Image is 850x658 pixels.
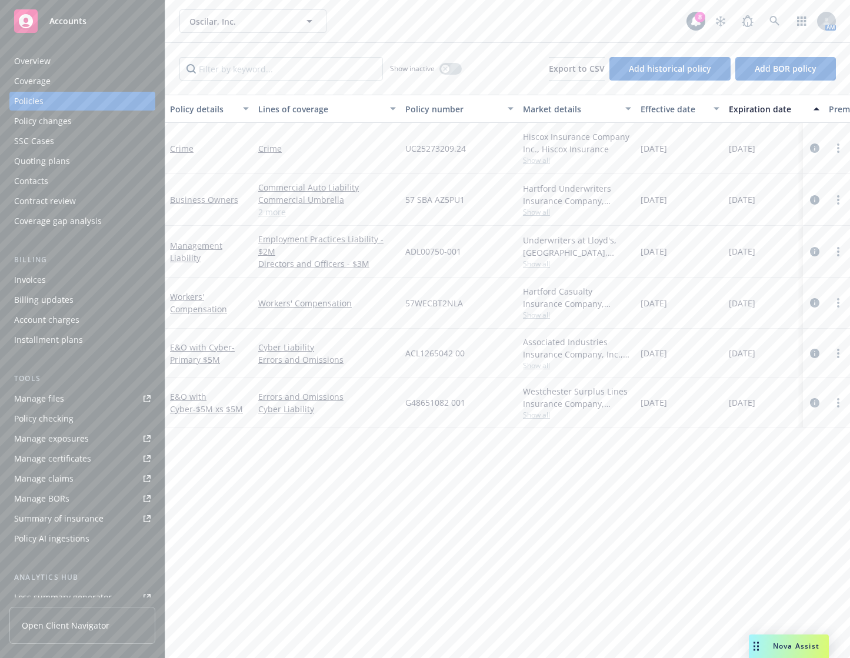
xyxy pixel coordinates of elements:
[170,342,235,365] a: E&O with Cyber
[189,15,291,28] span: Oscilar, Inc.
[405,297,463,309] span: 57WECBT2NLA
[9,270,155,289] a: Invoices
[14,92,44,111] div: Policies
[729,245,755,258] span: [DATE]
[254,95,401,123] button: Lines of coverage
[405,245,461,258] span: ADL00750-001
[831,245,845,259] a: more
[831,346,845,360] a: more
[9,290,155,309] a: Billing updates
[641,396,667,409] span: [DATE]
[523,410,631,420] span: Show all
[14,52,51,71] div: Overview
[9,132,155,151] a: SSC Cases
[749,634,764,658] div: Drag to move
[808,245,822,259] a: circleInformation
[14,588,112,607] div: Loss summary generator
[9,172,155,191] a: Contacts
[773,641,819,651] span: Nova Assist
[170,391,243,415] a: E&O with Cyber
[518,95,636,123] button: Market details
[9,192,155,211] a: Contract review
[549,63,605,74] span: Export to CSV
[9,469,155,488] a: Manage claims
[14,212,102,231] div: Coverage gap analysis
[808,296,822,310] a: circleInformation
[258,390,396,403] a: Errors and Omissions
[808,193,822,207] a: circleInformation
[729,142,755,155] span: [DATE]
[9,152,155,171] a: Quoting plans
[9,489,155,508] a: Manage BORs
[405,103,501,115] div: Policy number
[736,9,759,33] a: Report a Bug
[179,9,326,33] button: Oscilar, Inc.
[9,449,155,468] a: Manage certificates
[523,336,631,360] div: Associated Industries Insurance Company, Inc., AmTrust Financial Services, RT Specialty Insurance...
[258,233,396,258] a: Employment Practices Liability - $2M
[22,619,109,632] span: Open Client Navigator
[258,341,396,353] a: Cyber Liability
[641,347,667,359] span: [DATE]
[179,57,383,81] input: Filter by keyword...
[14,429,89,448] div: Manage exposures
[9,254,155,266] div: Billing
[14,409,74,428] div: Policy checking
[170,143,194,154] a: Crime
[9,588,155,607] a: Loss summary generator
[14,330,83,349] div: Installment plans
[401,95,518,123] button: Policy number
[636,95,724,123] button: Effective date
[14,112,72,131] div: Policy changes
[9,212,155,231] a: Coverage gap analysis
[49,16,86,26] span: Accounts
[695,12,705,22] div: 8
[724,95,824,123] button: Expiration date
[831,141,845,155] a: more
[405,142,466,155] span: UC25273209.24
[258,193,396,206] a: Commercial Umbrella
[14,310,79,329] div: Account charges
[9,373,155,385] div: Tools
[9,429,155,448] a: Manage exposures
[729,396,755,409] span: [DATE]
[609,57,731,81] button: Add historical policy
[258,353,396,366] a: Errors and Omissions
[831,296,845,310] a: more
[749,634,829,658] button: Nova Assist
[523,103,618,115] div: Market details
[808,346,822,360] a: circleInformation
[9,92,155,111] a: Policies
[790,9,814,33] a: Switch app
[9,330,155,349] a: Installment plans
[523,207,631,217] span: Show all
[14,449,91,468] div: Manage certificates
[170,342,235,365] span: - Primary $5M
[14,290,74,309] div: Billing updates
[709,9,732,33] a: Stop snowing
[14,152,70,171] div: Quoting plans
[831,193,845,207] a: more
[523,285,631,310] div: Hartford Casualty Insurance Company, Hartford Insurance Group
[258,297,396,309] a: Workers' Compensation
[170,291,227,315] a: Workers' Compensation
[523,360,631,370] span: Show all
[755,63,816,74] span: Add BOR policy
[14,389,64,408] div: Manage files
[14,529,89,548] div: Policy AI ingestions
[14,489,69,508] div: Manage BORs
[9,310,155,329] a: Account charges
[258,258,396,270] a: Directors and Officers - $3M
[258,403,396,415] a: Cyber Liability
[641,297,667,309] span: [DATE]
[258,103,383,115] div: Lines of coverage
[14,509,104,528] div: Summary of insurance
[14,72,51,91] div: Coverage
[729,297,755,309] span: [DATE]
[735,57,836,81] button: Add BOR policy
[523,385,631,410] div: Westchester Surplus Lines Insurance Company, Chubb Group, RT Specialty Insurance Services, LLC (R...
[523,234,631,259] div: Underwriters at Lloyd's, [GEOGRAPHIC_DATA], [PERSON_NAME] of [GEOGRAPHIC_DATA], AllDigital Specia...
[258,181,396,193] a: Commercial Auto Liability
[641,142,667,155] span: [DATE]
